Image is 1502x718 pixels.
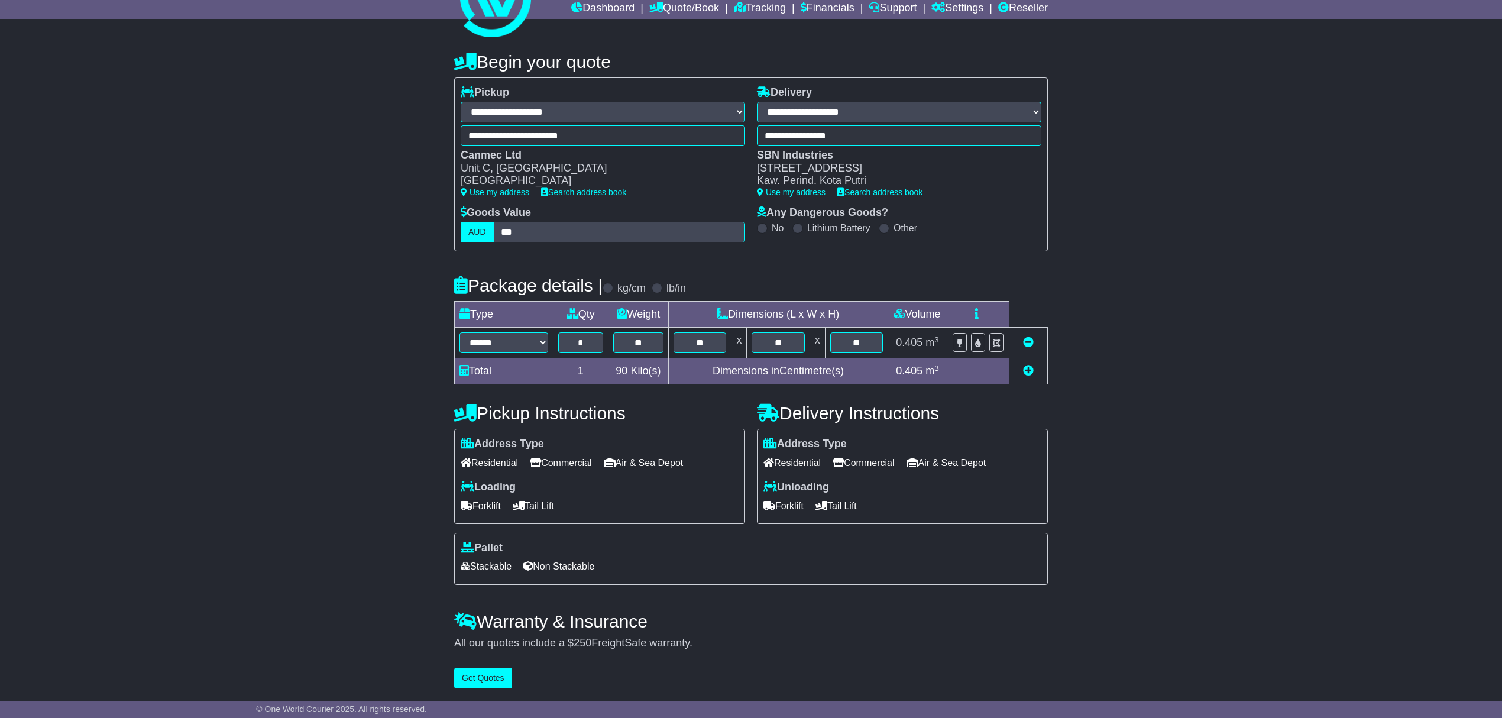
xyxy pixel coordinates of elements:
label: Pickup [461,86,509,99]
span: Air & Sea Depot [604,454,684,472]
span: Residential [763,454,821,472]
a: Search address book [541,187,626,197]
label: Pallet [461,542,503,555]
button: Get Quotes [454,668,512,688]
span: Residential [461,454,518,472]
td: 1 [553,358,608,384]
sup: 3 [934,364,939,373]
a: Use my address [461,187,529,197]
a: Search address book [837,187,922,197]
span: 0.405 [896,365,922,377]
div: Canmec Ltd [461,149,733,162]
td: Dimensions (L x W x H) [669,302,888,328]
label: Address Type [763,438,847,451]
td: Type [455,302,553,328]
div: [STREET_ADDRESS] [757,162,1030,175]
span: Tail Lift [513,497,554,515]
a: Add new item [1023,365,1034,377]
span: Commercial [530,454,591,472]
label: No [772,222,784,234]
sup: 3 [934,335,939,344]
td: Kilo(s) [608,358,669,384]
h4: Delivery Instructions [757,403,1048,423]
span: Air & Sea Depot [907,454,986,472]
td: Dimensions in Centimetre(s) [669,358,888,384]
td: Qty [553,302,608,328]
div: All our quotes include a $ FreightSafe warranty. [454,637,1048,650]
label: AUD [461,222,494,242]
div: SBN Industries [757,149,1030,162]
td: x [731,328,747,358]
h4: Package details | [454,276,603,295]
h4: Warranty & Insurance [454,612,1048,631]
label: Unloading [763,481,829,494]
h4: Pickup Instructions [454,403,745,423]
td: x [810,328,825,358]
td: Weight [608,302,669,328]
h4: Begin your quote [454,52,1048,72]
span: Forklift [461,497,501,515]
label: Address Type [461,438,544,451]
span: Forklift [763,497,804,515]
label: kg/cm [617,282,646,295]
div: Unit C, [GEOGRAPHIC_DATA] [461,162,733,175]
span: m [925,365,939,377]
label: Any Dangerous Goods? [757,206,888,219]
td: Volume [888,302,947,328]
label: Goods Value [461,206,531,219]
span: 0.405 [896,337,922,348]
span: Non Stackable [523,557,594,575]
span: m [925,337,939,348]
label: Delivery [757,86,812,99]
span: Stackable [461,557,512,575]
span: Tail Lift [815,497,857,515]
td: Total [455,358,553,384]
div: [GEOGRAPHIC_DATA] [461,174,733,187]
div: Kaw. Perind. Kota Putri [757,174,1030,187]
span: Commercial [833,454,894,472]
span: © One World Courier 2025. All rights reserved. [256,704,427,714]
label: Lithium Battery [807,222,870,234]
a: Use my address [757,187,826,197]
span: 250 [574,637,591,649]
span: 90 [616,365,627,377]
label: Other [894,222,917,234]
label: lb/in [666,282,686,295]
a: Remove this item [1023,337,1034,348]
label: Loading [461,481,516,494]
